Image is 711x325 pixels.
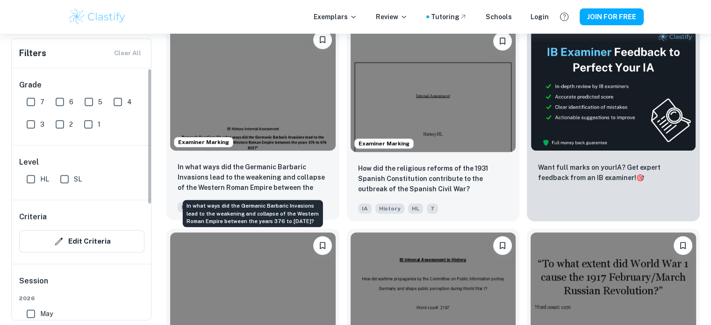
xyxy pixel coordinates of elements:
span: 2026 [19,294,144,303]
div: In what ways did the Germanic Barbaric Invasions lead to the weakening and collapse of the Wester... [183,200,323,227]
a: Examiner MarkingPlease log in to bookmark exemplarsIn what ways did the Germanic Barbaric Invasio... [166,24,339,221]
span: IA [178,202,191,212]
p: Review [376,12,408,22]
span: May [40,309,53,319]
span: 7 [427,203,438,214]
span: 1 [98,119,101,130]
span: SL [74,174,82,184]
span: Examiner Marking [174,138,233,146]
button: Please log in to bookmark exemplars [674,236,692,255]
h6: Session [19,275,144,294]
span: IA [358,203,372,214]
img: History IA example thumbnail: In what ways did the Germanic Barbaric I [170,27,336,151]
h6: Grade [19,79,144,91]
span: Examiner Marking [355,139,413,148]
p: Exemplars [314,12,357,22]
p: Want full marks on your IA ? Get expert feedback from an IB examiner! [538,162,689,183]
span: HL [40,174,49,184]
span: 2 [69,119,73,130]
a: Login [531,12,549,22]
img: Thumbnail [531,28,696,151]
button: JOIN FOR FREE [580,8,644,25]
p: In what ways did the Germanic Barbaric Invasions lead to the weakening and collapse of the Wester... [178,162,328,194]
h6: Filters [19,47,46,60]
span: 6 [69,97,73,107]
button: Help and Feedback [556,9,572,25]
a: Tutoring [431,12,467,22]
a: Schools [486,12,512,22]
span: 4 [127,97,132,107]
a: ThumbnailWant full marks on yourIA? Get expert feedback from an IB examiner! [527,24,700,221]
a: Examiner MarkingPlease log in to bookmark exemplarsHow did the religious reforms of the 1931 Span... [347,24,520,221]
img: Clastify logo [68,7,127,26]
h6: Criteria [19,211,47,223]
button: Please log in to bookmark exemplars [313,236,332,255]
span: 🎯 [636,174,644,181]
button: Please log in to bookmark exemplars [493,236,512,255]
button: Edit Criteria [19,230,144,253]
span: 7 [40,97,44,107]
span: 3 [40,119,44,130]
button: Please log in to bookmark exemplars [493,32,512,51]
button: Please log in to bookmark exemplars [313,30,332,49]
span: 5 [98,97,102,107]
span: History [375,203,404,214]
span: HL [408,203,423,214]
img: History IA example thumbnail: How did the religious reforms of the 193 [351,28,516,152]
h6: Level [19,157,144,168]
p: How did the religious reforms of the 1931 Spanish Constitution contribute to the outbreak of the ... [358,163,509,194]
